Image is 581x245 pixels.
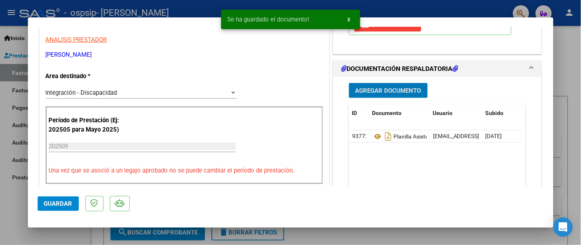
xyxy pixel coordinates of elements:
[49,116,130,134] p: Período de Prestación (Ej: 202505 para Mayo 2025)
[341,64,458,74] h1: DOCUMENTACIÓN RESPALDATORIA
[355,87,421,94] span: Agregar Documento
[349,83,428,98] button: Agregar Documento
[49,166,320,175] p: Una vez que se asoció a un legajo aprobado no se puede cambiar el período de prestación.
[333,77,542,245] div: DOCUMENTACIÓN RESPALDATORIA
[46,50,323,60] p: [PERSON_NAME]
[228,15,310,23] span: Se ha guardado el documento!
[482,104,523,122] datatable-header-cell: Subido
[383,130,393,143] i: Descargar documento
[341,12,357,27] button: x
[433,133,573,139] span: [EMAIL_ADDRESS][DOMAIN_NAME] - [PERSON_NAME] -
[38,196,79,211] button: Guardar
[348,16,351,23] span: x
[44,200,72,207] span: Guardar
[349,104,369,122] datatable-header-cell: ID
[554,217,573,237] div: Open Intercom Messenger
[369,104,430,122] datatable-header-cell: Documento
[372,110,402,116] span: Documento
[486,110,504,116] span: Subido
[430,104,482,122] datatable-header-cell: Usuario
[333,61,542,77] mat-expansion-panel-header: DOCUMENTACIÓN RESPALDATORIA
[46,89,117,96] span: Integración - Discapacidad
[486,133,502,139] span: [DATE]
[433,110,453,116] span: Usuario
[352,110,357,116] span: ID
[352,133,368,139] span: 93772
[46,72,129,81] p: Area destinado *
[46,36,107,43] span: ANALISIS PRESTADOR
[372,133,439,140] span: Planilla Asistencia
